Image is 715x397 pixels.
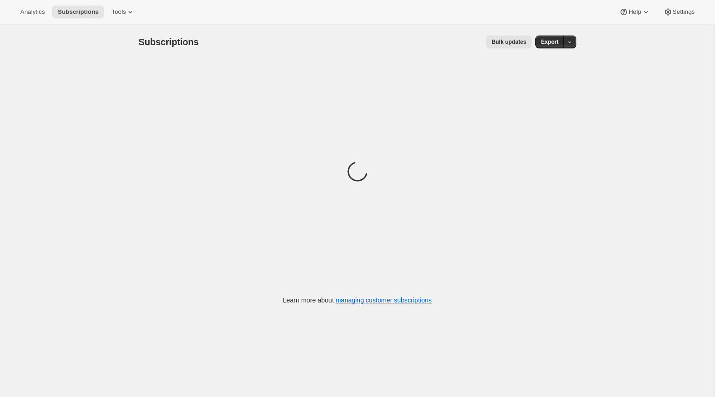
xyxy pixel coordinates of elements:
a: managing customer subscriptions [335,296,432,304]
span: Subscriptions [139,37,199,47]
button: Subscriptions [52,6,104,18]
button: Bulk updates [486,36,532,48]
button: Tools [106,6,141,18]
span: Analytics [20,8,45,16]
button: Settings [658,6,700,18]
span: Bulk updates [492,38,526,46]
button: Analytics [15,6,50,18]
button: Export [535,36,564,48]
span: Subscriptions [58,8,99,16]
span: Settings [673,8,695,16]
span: Export [541,38,558,46]
span: Help [628,8,641,16]
button: Help [614,6,656,18]
span: Tools [111,8,126,16]
p: Learn more about [283,296,432,305]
